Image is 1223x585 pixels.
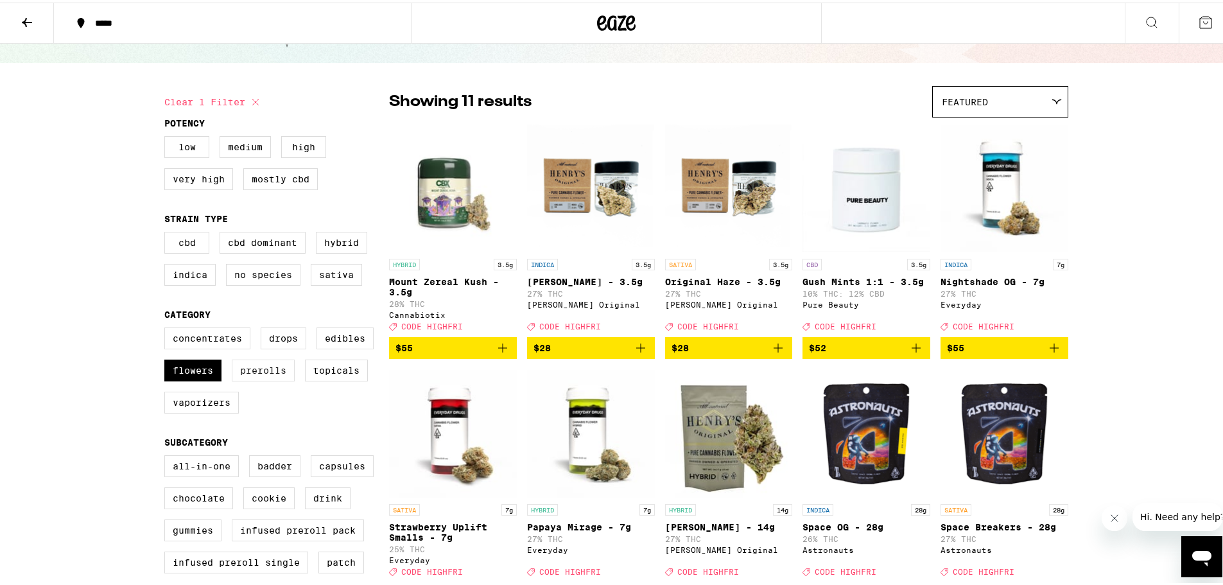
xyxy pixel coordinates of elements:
[911,502,930,513] p: 28g
[941,287,1068,295] p: 27% THC
[164,307,211,317] legend: Category
[941,532,1068,541] p: 27% THC
[941,298,1068,306] div: Everyday
[769,256,792,268] p: 3.5g
[941,121,1068,250] img: Everyday - Nightshade OG - 7g
[665,502,696,513] p: HYBRID
[261,325,306,347] label: Drops
[539,320,601,328] span: CODE HIGHFRI
[773,502,792,513] p: 14g
[243,485,295,507] label: Cookie
[389,297,517,306] p: 28% THC
[389,308,517,317] div: Cannabiotix
[249,453,300,475] label: Badder
[953,566,1014,574] span: CODE HIGHFRI
[665,287,793,295] p: 27% THC
[164,261,216,283] label: Indica
[401,566,463,574] span: CODE HIGHFRI
[677,320,739,328] span: CODE HIGHFRI
[164,357,221,379] label: Flowers
[164,325,250,347] label: Concentrates
[527,121,655,335] a: Open page for King Louis XIII - 3.5g from Henry's Original
[802,256,822,268] p: CBD
[802,335,930,356] button: Add to bag
[941,367,1068,495] img: Astronauts - Space Breakers - 28g
[395,340,413,351] span: $55
[527,256,558,268] p: INDICA
[389,121,517,335] a: Open page for Mount Zereal Kush - 3.5g from Cannabiotix
[164,211,228,222] legend: Strain Type
[389,520,517,540] p: Strawberry Uplift Smalls - 7g
[947,340,964,351] span: $55
[389,502,420,513] p: SATIVA
[8,9,92,19] span: Hi. Need any help?
[665,532,793,541] p: 27% THC
[527,502,558,513] p: HYBRID
[527,298,655,306] div: [PERSON_NAME] Original
[226,261,300,283] label: No Species
[941,520,1068,530] p: Space Breakers - 28g
[815,320,876,328] span: CODE HIGHFRI
[907,256,930,268] p: 3.5g
[164,83,263,116] button: Clear 1 filter
[305,485,351,507] label: Drink
[389,335,517,356] button: Add to bag
[802,287,930,295] p: 10% THC: 12% CBD
[941,335,1068,356] button: Add to bag
[527,335,655,356] button: Add to bag
[389,554,517,562] div: Everyday
[389,89,532,110] p: Showing 11 results
[665,367,793,495] img: Henry's Original - Cherry Garcia - 14g
[232,517,364,539] label: Infused Preroll Pack
[164,517,221,539] label: Gummies
[941,367,1068,580] a: Open page for Space Breakers - 28g from Astronauts
[802,502,833,513] p: INDICA
[802,121,930,335] a: Open page for Gush Mints 1:1 - 3.5g from Pure Beauty
[539,566,601,574] span: CODE HIGHFRI
[941,121,1068,335] a: Open page for Nightshade OG - 7g from Everyday
[665,298,793,306] div: [PERSON_NAME] Original
[311,261,362,283] label: Sativa
[401,320,463,328] span: CODE HIGHFRI
[1053,256,1068,268] p: 7g
[665,274,793,284] p: Original Haze - 3.5g
[389,256,420,268] p: HYBRID
[527,121,655,250] img: Henry's Original - King Louis XIII - 3.5g
[533,340,551,351] span: $28
[665,335,793,356] button: Add to bag
[164,166,233,188] label: Very High
[501,502,517,513] p: 7g
[1049,502,1068,513] p: 28g
[665,543,793,552] div: [PERSON_NAME] Original
[389,367,517,580] a: Open page for Strawberry Uplift Smalls - 7g from Everyday
[1132,500,1222,528] iframe: Message from company
[281,134,326,155] label: High
[665,121,793,335] a: Open page for Original Haze - 3.5g from Henry's Original
[1181,534,1222,575] iframe: Button to launch messaging window
[941,274,1068,284] p: Nightshade OG - 7g
[802,520,930,530] p: Space OG - 28g
[942,94,988,105] span: Featured
[802,298,930,306] div: Pure Beauty
[802,543,930,552] div: Astronauts
[527,367,655,580] a: Open page for Papaya Mirage - 7g from Everyday
[941,502,971,513] p: SATIVA
[527,543,655,552] div: Everyday
[665,256,696,268] p: SATIVA
[220,229,306,251] label: CBD Dominant
[164,389,239,411] label: Vaporizers
[389,367,517,495] img: Everyday - Strawberry Uplift Smalls - 7g
[677,566,739,574] span: CODE HIGHFRI
[243,166,318,188] label: Mostly CBD
[941,543,1068,552] div: Astronauts
[527,274,655,284] p: [PERSON_NAME] - 3.5g
[164,116,205,126] legend: Potency
[316,229,367,251] label: Hybrid
[809,340,826,351] span: $52
[164,229,209,251] label: CBD
[802,367,930,580] a: Open page for Space OG - 28g from Astronauts
[494,256,517,268] p: 3.5g
[815,566,876,574] span: CODE HIGHFRI
[802,274,930,284] p: Gush Mints 1:1 - 3.5g
[527,367,655,495] img: Everyday - Papaya Mirage - 7g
